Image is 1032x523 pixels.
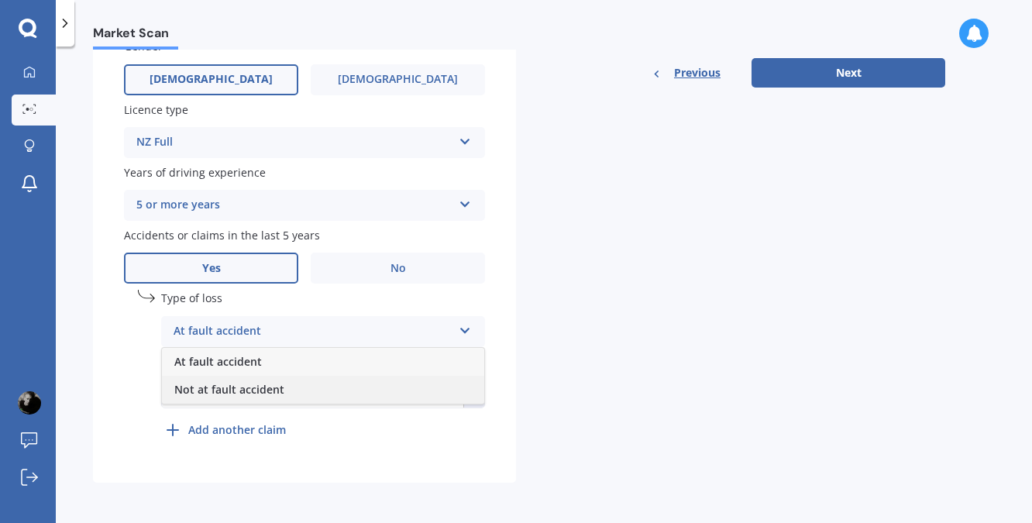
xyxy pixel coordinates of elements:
span: Previous [674,61,721,84]
span: Licence type [124,102,188,117]
span: Type of loss [161,291,222,306]
span: [DEMOGRAPHIC_DATA] [338,73,458,86]
span: Not at fault accident [174,382,284,397]
span: Gender [124,40,163,54]
button: Next [752,58,945,88]
span: [DEMOGRAPHIC_DATA] [150,73,273,86]
div: 5 or more years [136,196,452,215]
span: No [390,262,406,275]
b: Add another claim [188,421,286,438]
span: At fault accident [174,354,262,369]
div: At fault accident [174,322,452,341]
span: Yes [202,262,221,275]
img: ACg8ocLA1xU7JH6GMpo8gOU_GYaJMe9KBu0ZyEEm3799kv-5_F3KqiY=s96-c [18,391,41,415]
span: Years of driving experience [124,165,266,180]
span: Market Scan [93,26,178,46]
span: Accidents or claims in the last 5 years [124,228,320,243]
div: NZ Full [136,133,452,152]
